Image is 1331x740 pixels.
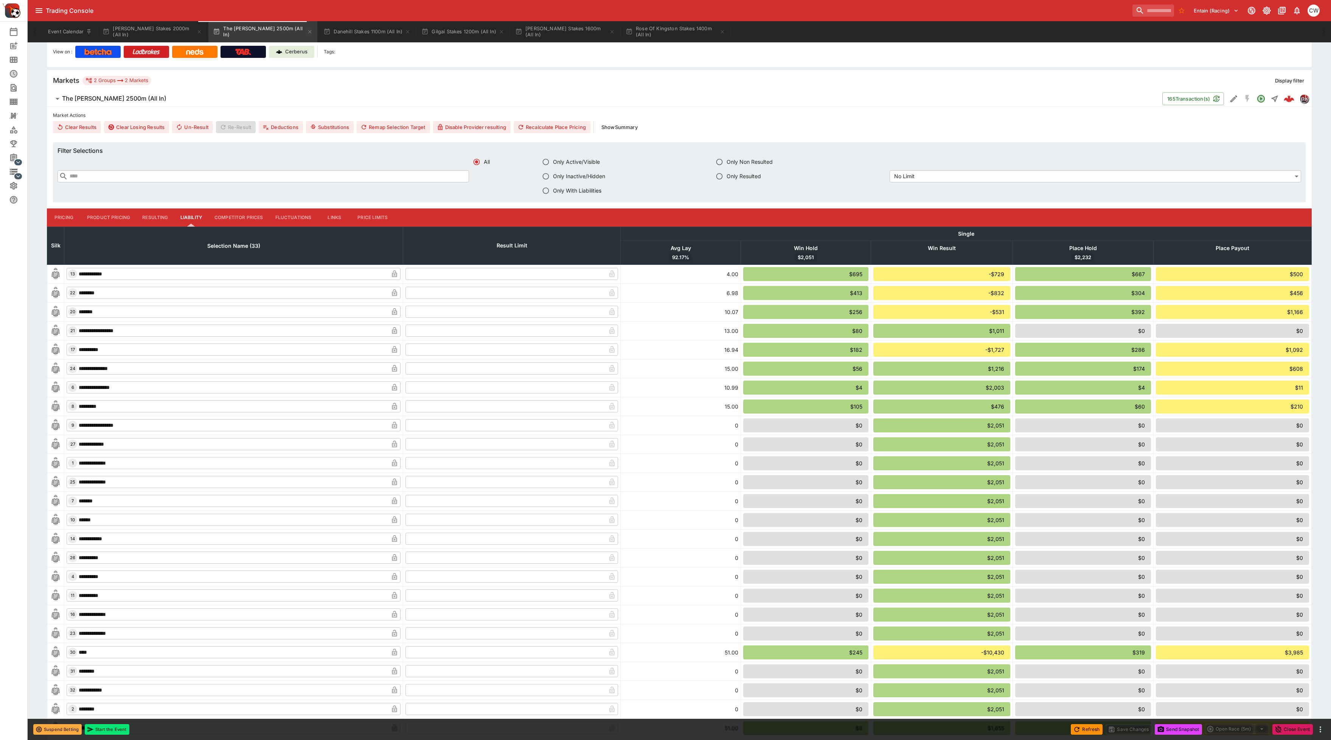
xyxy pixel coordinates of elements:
[727,172,761,180] span: Only Resulted
[623,497,738,505] div: 0
[1290,4,1304,17] button: Notifications
[70,404,76,409] span: 8
[43,21,96,42] button: Event Calendar
[1015,532,1151,546] div: $0
[50,381,62,393] img: blank-silk.png
[1071,724,1103,735] button: Refresh
[85,76,148,85] div: 2 Groups 2 Markets
[104,121,169,133] button: Clear Losing Results
[216,121,256,133] span: Re-Result
[69,517,76,522] span: 10
[623,611,738,619] div: 0
[136,208,174,227] button: Resulting
[873,589,1010,603] div: $2,051
[1156,343,1309,357] div: $1,092
[1254,92,1268,106] button: Open
[743,702,868,716] div: $0
[9,55,30,64] div: Meetings
[1156,324,1309,338] div: $0
[1015,475,1151,489] div: $0
[98,21,207,42] button: [PERSON_NAME] Stakes 2000m (All In)
[623,686,738,694] div: 0
[1275,4,1289,17] button: Documentation
[743,267,868,281] div: $695
[70,498,75,504] span: 7
[50,476,62,488] img: blank-silk.png
[1155,724,1202,735] button: Send Snapshot
[1156,608,1309,622] div: $0
[319,21,415,42] button: Danehill Stakes 1100m (All In)
[1156,664,1309,678] div: $0
[623,630,738,637] div: 0
[9,69,30,78] div: Futures
[50,665,62,677] img: blank-silk.png
[1015,513,1151,527] div: $0
[743,456,868,470] div: $0
[623,516,738,524] div: 0
[70,423,76,428] span: 9
[623,289,738,297] div: 6.98
[50,438,62,450] img: blank-silk.png
[553,172,605,180] span: Only Inactive/Hidden
[511,21,620,42] button: [PERSON_NAME] Stakes 1600m (All In)
[285,48,308,56] p: Cerberus
[873,456,1010,470] div: $2,051
[727,158,773,166] span: Only Non Resulted
[1268,92,1281,106] button: Straight
[1015,267,1151,281] div: $667
[623,327,738,335] div: 13.00
[208,21,317,42] button: The [PERSON_NAME] 2500m (All In)
[50,344,62,356] img: blank-silk.png
[9,27,30,36] div: Event Calendar
[873,267,1010,281] div: -$729
[795,254,817,261] span: $2,051
[1015,627,1151,641] div: $0
[50,589,62,602] img: blank-silk.png
[9,125,30,134] div: Categories
[743,362,868,376] div: $56
[174,208,208,227] button: Liability
[1156,645,1309,659] div: $3,985
[1061,244,1105,253] span: Place Hold
[50,627,62,639] img: blank-silk.png
[9,83,30,92] div: Search
[1156,683,1309,697] div: $0
[1156,456,1309,470] div: $0
[68,555,77,560] span: 26
[743,664,868,678] div: $0
[484,158,490,166] span: All
[69,442,77,447] span: 27
[873,513,1010,527] div: $2,051
[1156,494,1309,508] div: $0
[324,46,335,58] label: Tags:
[68,650,77,655] span: 30
[873,324,1010,338] div: $1,011
[69,347,76,352] span: 17
[50,325,62,337] img: blank-silk.png
[1241,92,1254,106] button: SGM Disabled
[623,403,738,410] div: 15.00
[623,459,738,467] div: 0
[873,475,1010,489] div: $2,051
[1015,437,1151,451] div: $0
[669,254,692,261] span: 92.17%
[873,494,1010,508] div: $2,051
[69,271,76,277] span: 13
[873,608,1010,622] div: $2,051
[1284,93,1294,104] div: c82e72ec-82cd-401b-91e6-e002d9e37a3e
[1015,608,1151,622] div: $0
[269,46,314,58] a: Cerberus
[873,627,1010,641] div: $2,051
[9,195,30,204] div: Help & Support
[50,457,62,469] img: blank-silk.png
[50,533,62,545] img: blank-silk.png
[85,724,129,735] button: Start the Event
[743,400,868,414] div: $105
[623,592,738,600] div: 0
[1308,5,1320,17] div: Christopher Winter
[1156,475,1309,489] div: $0
[873,305,1010,319] div: -$531
[70,706,76,712] span: 2
[873,664,1010,678] div: $2,051
[743,551,868,565] div: $0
